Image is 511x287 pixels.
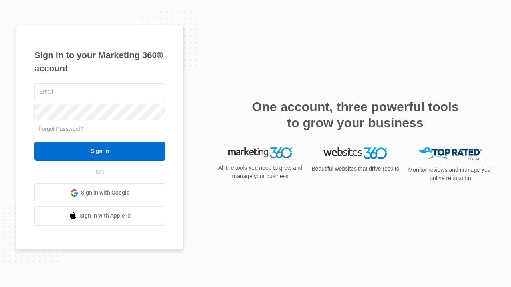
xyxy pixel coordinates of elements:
[90,168,110,176] span: OR
[34,83,165,100] input: Email
[34,183,165,202] a: Sign in with Google
[38,126,84,132] a: Forgot Password?
[311,165,400,173] p: Beautiful websites that drive results
[323,147,387,159] img: Websites 360
[228,147,292,159] img: Marketing 360
[250,99,461,131] h2: One account, three powerful tools to grow your business
[406,166,495,183] p: Monitor reviews and manage your online reputation
[80,212,131,220] span: Sign in with Apple Id
[216,164,305,181] p: All the tools you need to grow and manage your business
[34,49,165,75] h1: Sign in to your Marketing 360® account
[418,147,482,161] img: Top Rated Local
[81,189,130,197] span: Sign in with Google
[34,206,165,226] a: Sign in with Apple Id
[34,142,165,161] input: Sign In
